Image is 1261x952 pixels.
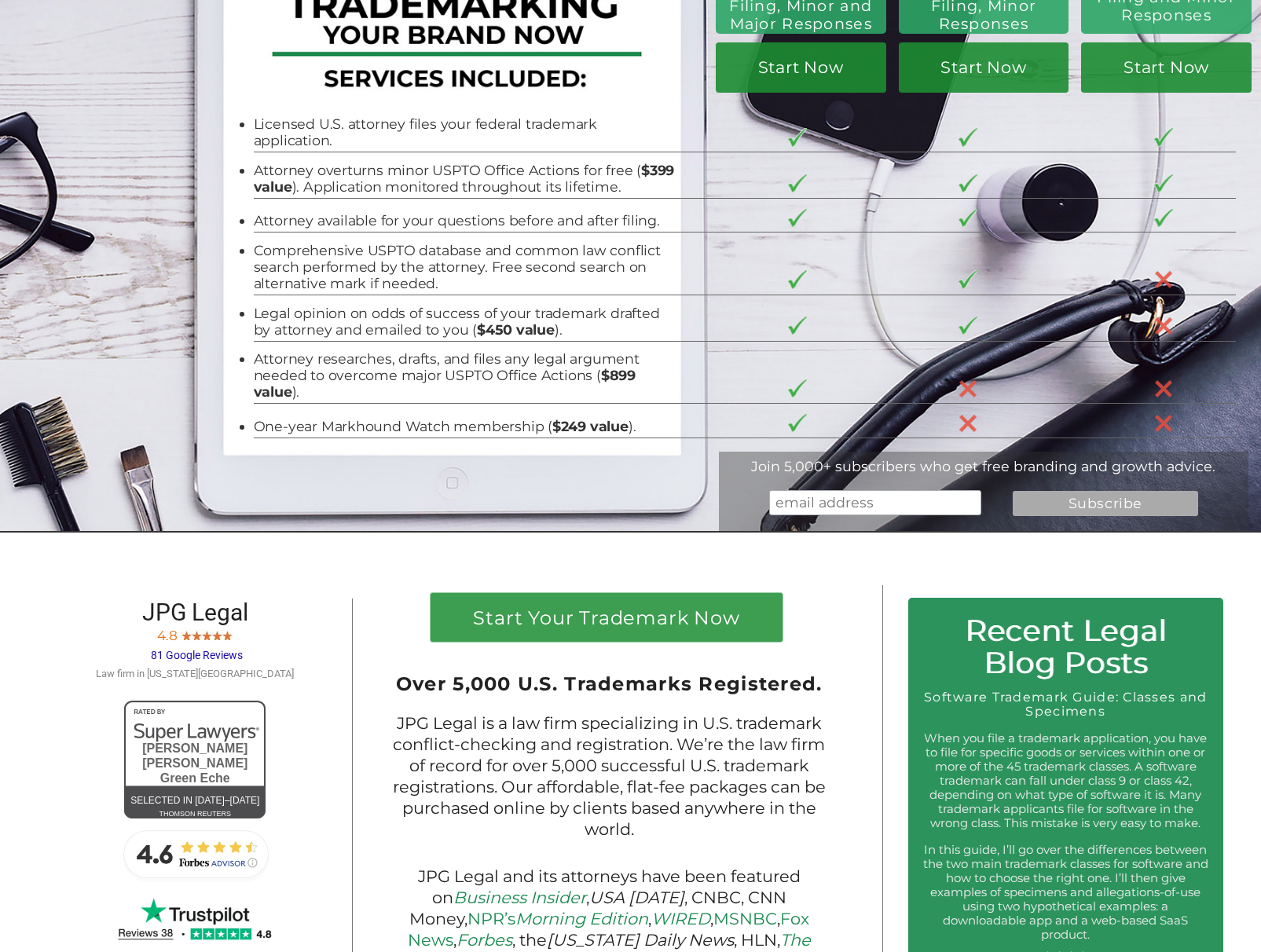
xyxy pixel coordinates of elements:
span: Over 5,000 U.S. Trademarks Registered. [396,672,823,695]
img: X-30-3.png [1154,317,1173,335]
img: checkmark-border-3.png [1154,174,1173,192]
span: JPG Legal [142,599,248,626]
img: checkmark-border-3.png [788,379,807,397]
a: WIRED [651,909,710,928]
li: Licensed U.S. attorney files your federal trademark application. [254,116,679,149]
a: Software Trademark Guide: Classes and Specimens [924,689,1208,719]
img: X-30-3.png [959,379,977,398]
img: X-30-3.png [959,414,977,433]
em: USA [DATE] [589,888,684,907]
li: Comprehensive USPTO database and common law conflict search performed by the attorney. Free secon... [254,243,679,292]
em: [US_STATE] Daily News [547,930,734,950]
img: checkmark-border-3.png [959,174,977,192]
input: email address [769,490,981,515]
p: When you file a trademark application, you have to file for specific goods or services within one... [921,731,1211,830]
img: Forbes-Advisor-Rating-JPG-Legal.jpg [116,822,273,885]
img: JPG Legal TrustPilot 4.8 Stars 38 Reviews [116,895,273,944]
img: Screen-Shot-2017-10-03-at-11.31.22-PM.jpg [192,629,202,640]
img: Screen-Shot-2017-10-03-at-11.31.22-PM.jpg [212,629,222,640]
img: checkmark-border-3.png [1154,209,1173,227]
em: Morning Edition [515,909,648,928]
img: checkmark-border-3.png [788,414,807,432]
div: Join 5,000+ subscribers who get free branding and growth advice. [719,458,1248,474]
img: Screen-Shot-2017-10-03-at-11.31.22-PM.jpg [222,629,233,640]
div: Selected in [DATE]–[DATE] [124,792,266,810]
b: $899 value [254,367,636,400]
li: One-year Markhound Watch membership ( ). [254,419,679,435]
div: [PERSON_NAME] [PERSON_NAME] Green Eche [124,741,266,786]
span: 81 Google Reviews [151,649,243,661]
a: Business Insider [453,888,586,907]
span: Law firm in [US_STATE][GEOGRAPHIC_DATA] [96,668,294,679]
li: Attorney researches, drafts, and files any legal argument needed to overcome major USPTO Office A... [254,351,679,401]
li: Attorney overturns minor USPTO Office Actions for free ( ). Application monitored throughout its ... [254,163,679,196]
a: MSNBC [713,909,777,928]
a: Forbes [456,930,512,950]
img: checkmark-border-3.png [788,270,807,288]
img: checkmark-border-3.png [959,209,977,227]
img: checkmark-border-3.png [788,128,807,146]
span: 4.8 [157,628,178,643]
img: checkmark-border-3.png [1154,128,1173,146]
a: NPR’sMorning Edition [467,909,648,928]
img: X-30-3.png [1154,414,1173,433]
img: Screen-Shot-2017-10-03-at-11.31.22-PM.jpg [181,629,192,640]
a: Start Now [1081,42,1252,92]
a: Start Your Trademark Now [431,593,782,642]
img: checkmark-border-3.png [959,270,977,288]
h1: Start Your Trademark Now [443,609,769,635]
a: [PERSON_NAME] [PERSON_NAME]Green EcheSelected in [DATE]–[DATE]thomson reuters [124,701,266,818]
img: Screen-Shot-2017-10-03-at-11.31.22-PM.jpg [202,629,212,640]
li: Attorney available for your questions before and after filing. [254,213,679,229]
p: JPG Legal is a law firm specializing in U.S. trademark conflict-checking and registration. We’re ... [388,712,830,840]
li: Legal opinion on odds of success of your trademark drafted by attorney and emailed to you ( ). [254,306,679,339]
img: checkmark-border-3.png [959,128,977,146]
a: JPG Legal 4.8 81 Google Reviews Law firm in [US_STATE][GEOGRAPHIC_DATA] [96,608,294,680]
a: Start Now [899,42,1069,92]
img: X-30-3.png [1154,379,1173,398]
b: $399 value [254,162,675,195]
a: Start Now [716,42,886,92]
img: checkmark-border-3.png [788,174,807,192]
img: checkmark-border-3.png [788,209,807,227]
img: checkmark-border-3.png [959,317,977,335]
a: Fox News [408,909,809,950]
b: $249 value [552,418,629,434]
span: Recent Legal Blog Posts [965,612,1167,680]
img: checkmark-border-3.png [788,317,807,335]
b: $450 value [477,321,555,338]
img: X-30-3.png [1154,270,1173,289]
input: Subscribe [1013,491,1198,516]
div: thomson reuters [124,805,266,823]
